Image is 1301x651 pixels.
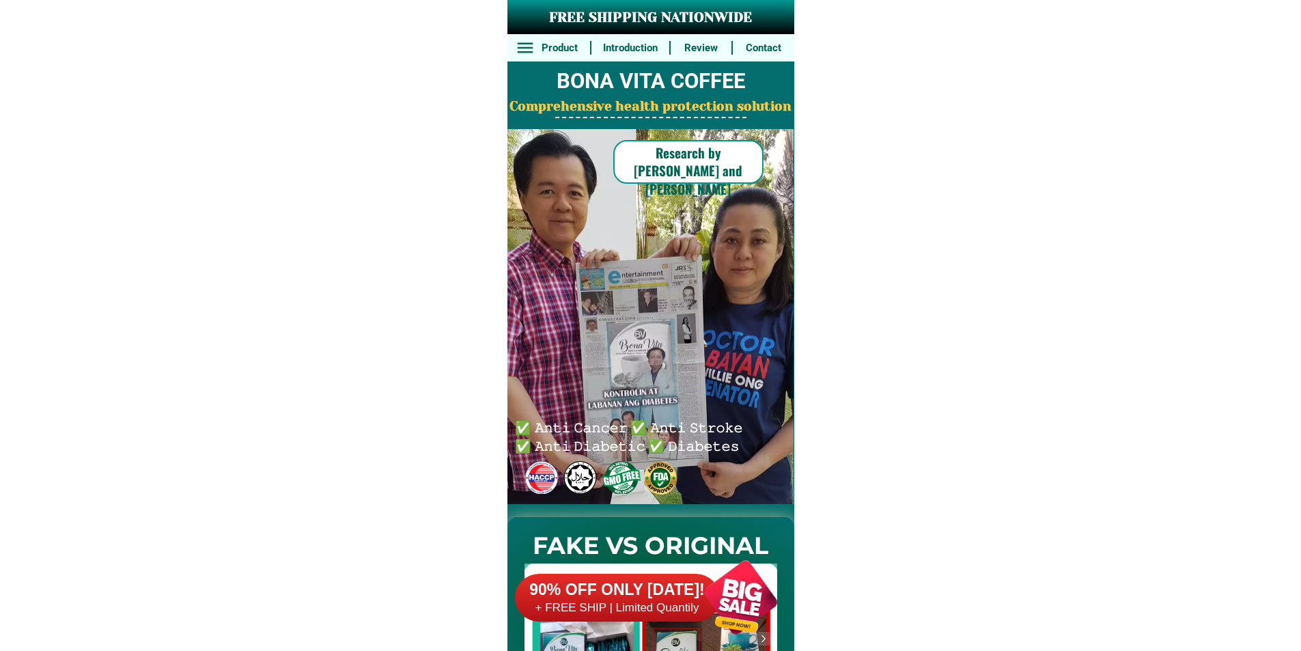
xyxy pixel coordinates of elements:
h6: Research by [PERSON_NAME] and [PERSON_NAME] [613,143,764,198]
h6: 90% OFF ONLY [DATE]! [515,580,720,600]
h2: Comprehensive health protection solution [507,97,794,117]
h6: + FREE SHIP | Limited Quantily [515,600,720,615]
h3: FREE SHIPPING NATIONWIDE [507,8,794,28]
h6: ✅ 𝙰𝚗𝚝𝚒 𝙲𝚊𝚗𝚌𝚎𝚛 ✅ 𝙰𝚗𝚝𝚒 𝚂𝚝𝚛𝚘𝚔𝚎 ✅ 𝙰𝚗𝚝𝚒 𝙳𝚒𝚊𝚋𝚎𝚝𝚒𝚌 ✅ 𝙳𝚒𝚊𝚋𝚎𝚝𝚎𝚜 [515,417,749,454]
h6: Review [678,40,725,56]
h6: Introduction [598,40,662,56]
h2: BONA VITA COFFEE [507,66,794,98]
h6: Product [536,40,583,56]
h2: FAKE VS ORIGINAL [507,528,794,564]
h6: Contact [740,40,787,56]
